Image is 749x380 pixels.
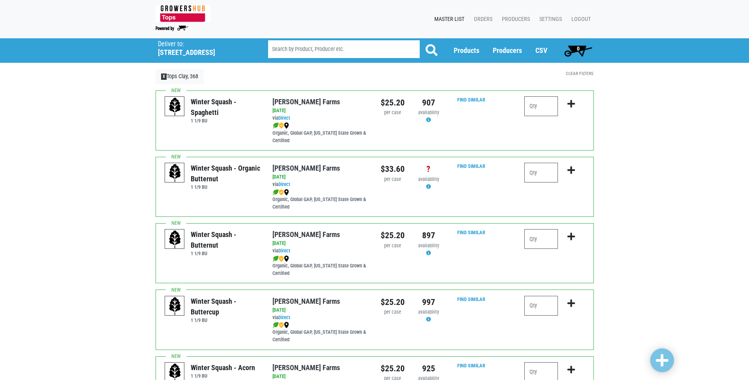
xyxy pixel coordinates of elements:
[535,46,547,55] a: CSV
[272,181,368,188] div: via
[524,229,558,249] input: Qty
[457,230,485,235] a: Find Similar
[279,256,284,262] img: safety-e55c860ca8c00a9c171001a62a92dabd.png
[524,296,558,316] input: Qty
[272,230,340,239] a: [PERSON_NAME] Farms
[418,109,439,115] span: availability
[272,256,279,262] img: leaf-e5c59151409436ccce96b2ca1b28e03c.png
[191,163,261,184] div: Winter Squash - Organic Butternut
[381,109,405,117] div: per case
[191,96,261,118] div: Winter Squash - Spaghetti
[158,40,248,48] p: Deliver to:
[454,46,479,55] a: Products
[524,163,558,182] input: Qty
[272,307,368,314] div: [DATE]
[496,12,533,27] a: Producers
[457,296,485,302] a: Find Similar
[467,12,496,27] a: Orders
[533,12,565,27] a: Settings
[272,173,368,181] div: [DATE]
[279,322,284,328] img: safety-e55c860ca8c00a9c171001a62a92dabd.png
[156,5,210,22] img: 279edf242af8f9d49a69d9d2afa010fb.png
[158,38,254,57] span: Tops Clay, 368 (8417 Oswego Rd, Baldwinsville, NY 13027, USA)
[272,122,279,129] img: leaf-e5c59151409436ccce96b2ca1b28e03c.png
[417,296,441,309] div: 997
[272,247,368,255] div: via
[191,296,261,317] div: Winter Squash - Buttercup
[284,122,289,129] img: map_marker-0e94453035b3232a4d21701695807de9.png
[191,373,255,379] h6: 1 1/9 BU
[284,322,289,328] img: map_marker-0e94453035b3232a4d21701695807de9.png
[428,12,467,27] a: Master List
[417,163,441,175] div: ?
[165,296,185,316] img: placeholder-variety-43d6402dacf2d531de610a020419775a.svg
[561,43,596,58] a: 0
[417,362,441,375] div: 925
[524,96,558,116] input: Qty
[278,248,290,254] a: Direct
[457,97,485,103] a: Find Similar
[191,229,261,250] div: Winter Squash - Butternut
[457,363,485,369] a: Find Similar
[272,363,340,372] a: [PERSON_NAME] Farms
[158,48,248,57] h5: [STREET_ADDRESS]
[381,362,405,375] div: $25.20
[268,40,420,58] input: Search by Product, Producer etc.
[272,314,368,322] div: via
[284,256,289,262] img: map_marker-0e94453035b3232a4d21701695807de9.png
[156,26,188,31] img: Powered by Big Wheelbarrow
[418,243,439,248] span: availability
[191,184,261,190] h6: 1 1/9 BU
[278,115,290,121] a: Direct
[278,314,290,320] a: Direct
[381,163,405,175] div: $33.60
[272,297,340,305] a: [PERSON_NAME] Farms
[272,188,368,211] div: Organic, Global GAP, [US_STATE] State Grown & Certified
[381,242,405,250] div: per case
[493,46,522,55] a: Producers
[577,45,580,52] span: 0
[272,189,279,196] img: leaf-e5c59151409436ccce96b2ca1b28e03c.png
[381,229,405,242] div: $25.20
[284,189,289,196] img: map_marker-0e94453035b3232a4d21701695807de9.png
[279,189,284,196] img: safety-e55c860ca8c00a9c171001a62a92dabd.png
[191,250,261,256] h6: 1 1/9 BU
[278,181,290,187] a: Direct
[566,71,593,76] a: Clear Filters
[418,176,439,182] span: availability
[165,230,185,249] img: placeholder-variety-43d6402dacf2d531de610a020419775a.svg
[381,96,405,109] div: $25.20
[156,69,204,84] a: XTops Clay, 368
[565,12,594,27] a: Logout
[191,118,261,124] h6: 1 1/9 BU
[272,321,368,344] div: Organic, Global GAP, [US_STATE] State Grown & Certified
[381,176,405,183] div: per case
[272,115,368,122] div: via
[165,163,185,183] img: placeholder-variety-43d6402dacf2d531de610a020419775a.svg
[272,240,368,247] div: [DATE]
[381,296,405,309] div: $25.20
[191,317,261,323] h6: 1 1/9 BU
[272,107,368,115] div: [DATE]
[272,255,368,277] div: Organic, Global GAP, [US_STATE] State Grown & Certified
[272,164,340,172] a: [PERSON_NAME] Farms
[161,73,167,80] span: X
[417,96,441,109] div: 907
[191,362,255,373] div: Winter Squash - Acorn
[457,163,485,169] a: Find Similar
[272,98,340,106] a: [PERSON_NAME] Farms
[272,322,279,328] img: leaf-e5c59151409436ccce96b2ca1b28e03c.png
[418,309,439,315] span: availability
[272,122,368,145] div: Organic, Global GAP, [US_STATE] State Grown & Certified
[381,309,405,316] div: per case
[417,229,441,242] div: 897
[165,97,185,117] img: placeholder-variety-43d6402dacf2d531de610a020419775a.svg
[279,122,284,129] img: safety-e55c860ca8c00a9c171001a62a92dabd.png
